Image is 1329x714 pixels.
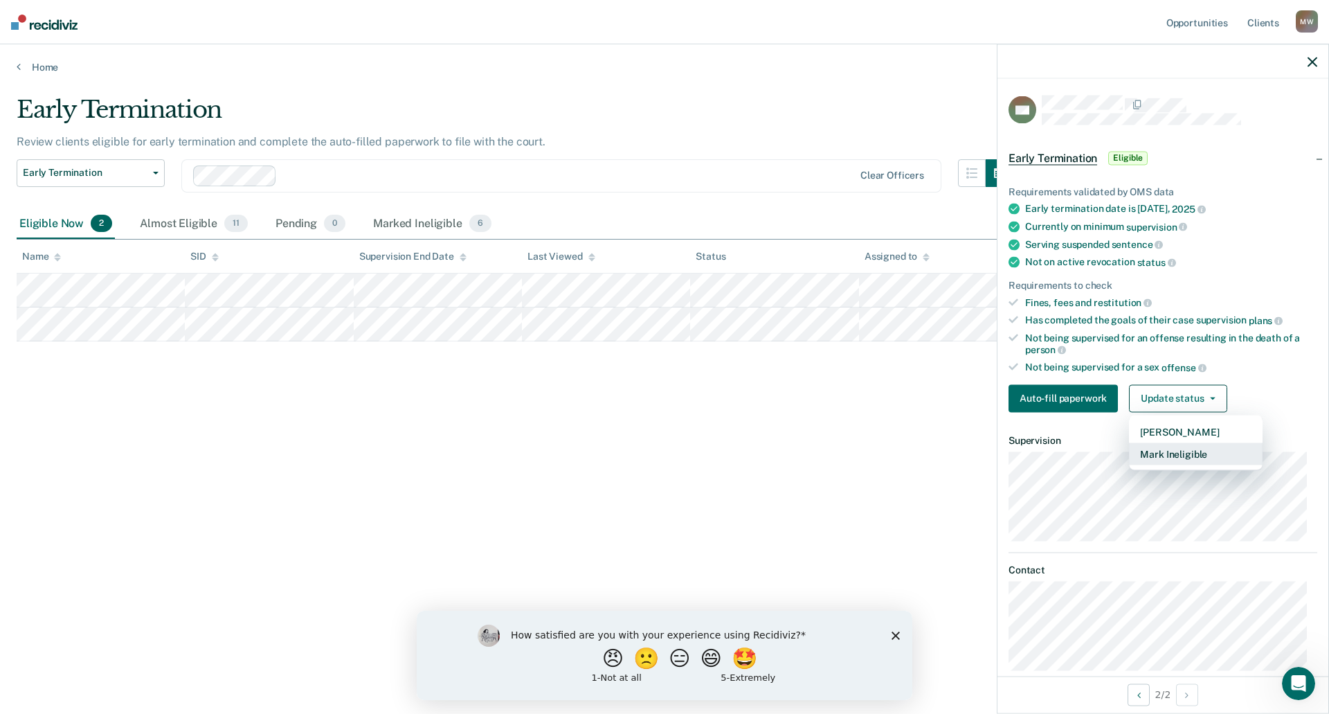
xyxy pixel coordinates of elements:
span: status [1137,257,1176,268]
button: Mark Ineligible [1129,443,1263,465]
span: 2025 [1172,204,1205,215]
div: M W [1296,10,1318,33]
div: Not being supervised for an offense resulting in the death of a [1025,332,1317,355]
div: Status [696,251,725,262]
span: Early Termination [1009,151,1097,165]
div: SID [190,251,219,262]
div: Last Viewed [527,251,595,262]
div: Serving suspended [1025,238,1317,251]
span: 2 [91,215,112,233]
div: Has completed the goals of their case supervision [1025,314,1317,327]
dt: Contact [1009,564,1317,576]
div: Early termination date is [DATE], [1025,203,1317,215]
dt: Supervision [1009,434,1317,446]
span: restitution [1094,297,1152,308]
div: Currently on minimum [1025,221,1317,233]
iframe: Intercom live chat [1282,667,1315,700]
span: person [1025,344,1066,355]
div: 2 / 2 [997,676,1328,713]
div: Eligible Now [17,209,115,240]
div: Requirements validated by OMS data [1009,186,1317,197]
div: Pending [273,209,348,240]
span: 11 [224,215,248,233]
div: Marked Ineligible [370,209,494,240]
span: supervision [1126,221,1187,232]
div: Not on active revocation [1025,256,1317,269]
div: Fines, fees and [1025,296,1317,309]
div: Clear officers [860,170,924,181]
iframe: Survey by Kim from Recidiviz [417,611,912,700]
button: Auto-fill paperwork [1009,384,1118,412]
button: Update status [1129,384,1227,412]
span: sentence [1112,239,1164,250]
span: plans [1249,315,1283,326]
div: Early TerminationEligible [997,136,1328,180]
span: offense [1161,362,1206,373]
div: Assigned to [865,251,930,262]
span: 6 [469,215,491,233]
div: Name [22,251,61,262]
div: Almost Eligible [137,209,251,240]
img: Recidiviz [11,15,78,30]
p: Review clients eligible for early termination and complete the auto-filled paperwork to file with... [17,135,545,148]
span: Early Termination [23,167,147,179]
div: Supervision End Date [359,251,467,262]
button: Previous Opportunity [1128,684,1150,706]
a: Navigate to form link [1009,384,1123,412]
div: Requirements to check [1009,279,1317,291]
span: 0 [324,215,345,233]
button: [PERSON_NAME] [1129,420,1263,443]
a: Home [17,61,1312,73]
div: Not being supervised for a sex [1025,362,1317,374]
span: Eligible [1108,151,1148,165]
button: Next Opportunity [1176,684,1198,706]
div: Early Termination [17,96,1013,135]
